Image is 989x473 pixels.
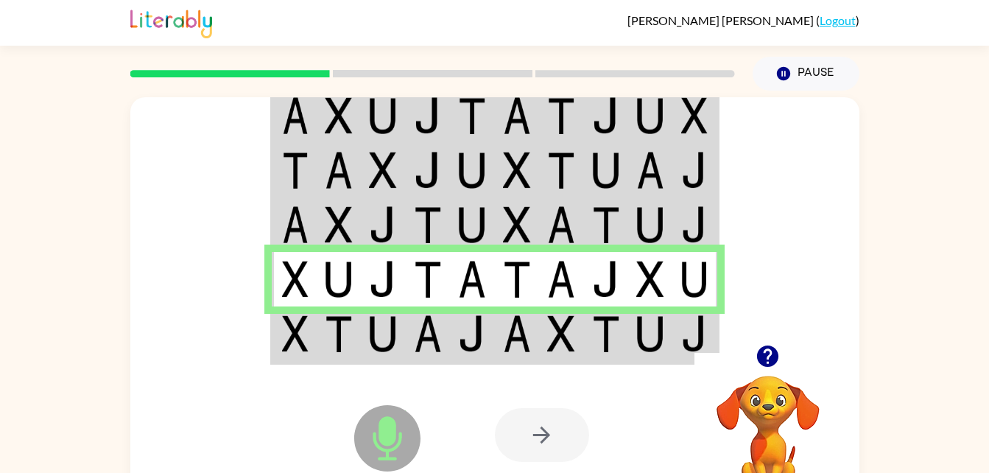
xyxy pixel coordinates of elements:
img: j [414,97,442,134]
img: j [458,315,486,352]
img: j [414,152,442,189]
img: a [282,97,309,134]
img: t [282,152,309,189]
img: j [592,97,620,134]
img: x [547,315,575,352]
img: j [681,206,708,243]
img: j [681,152,708,189]
span: [PERSON_NAME] [PERSON_NAME] [627,13,816,27]
img: a [636,152,664,189]
img: j [592,261,620,298]
img: t [547,97,575,134]
img: u [458,152,486,189]
img: t [458,97,486,134]
img: t [547,152,575,189]
img: t [414,261,442,298]
img: x [636,261,664,298]
img: u [369,97,397,134]
img: x [369,152,397,189]
img: u [369,315,397,352]
img: a [503,97,531,134]
img: u [458,206,486,243]
img: t [592,315,620,352]
img: a [458,261,486,298]
img: Literably [130,6,212,38]
button: Pause [753,57,859,91]
div: ( ) [627,13,859,27]
img: x [325,97,353,134]
img: a [325,152,353,189]
img: x [503,152,531,189]
img: x [282,261,309,298]
img: x [282,315,309,352]
img: j [369,206,397,243]
img: u [636,315,664,352]
img: u [592,152,620,189]
img: u [325,261,353,298]
a: Logout [820,13,856,27]
img: a [282,206,309,243]
img: j [681,315,708,352]
img: x [681,97,708,134]
img: t [325,315,353,352]
img: a [547,261,575,298]
img: x [325,206,353,243]
img: u [681,261,708,298]
img: u [636,97,664,134]
img: j [369,261,397,298]
img: t [414,206,442,243]
img: u [636,206,664,243]
img: a [414,315,442,352]
img: t [503,261,531,298]
img: t [592,206,620,243]
img: x [503,206,531,243]
img: a [503,315,531,352]
img: a [547,206,575,243]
